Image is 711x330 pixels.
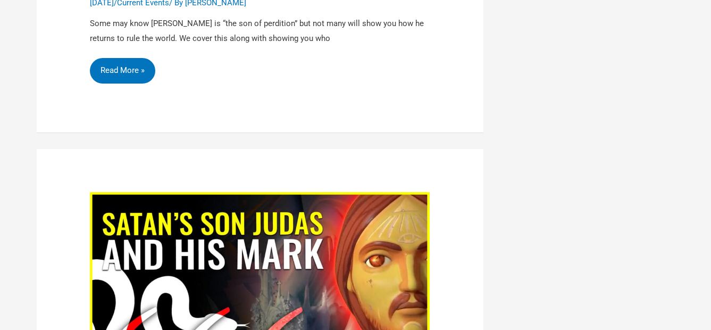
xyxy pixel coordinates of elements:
p: Some may know [PERSON_NAME] is “the son of perdition” but not many will show you how he returns t... [90,16,430,46]
a: Read More » [90,58,155,84]
a: Read: Spy Wednesday: Satan’s son JUDAS and his coming mark [90,282,430,292]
